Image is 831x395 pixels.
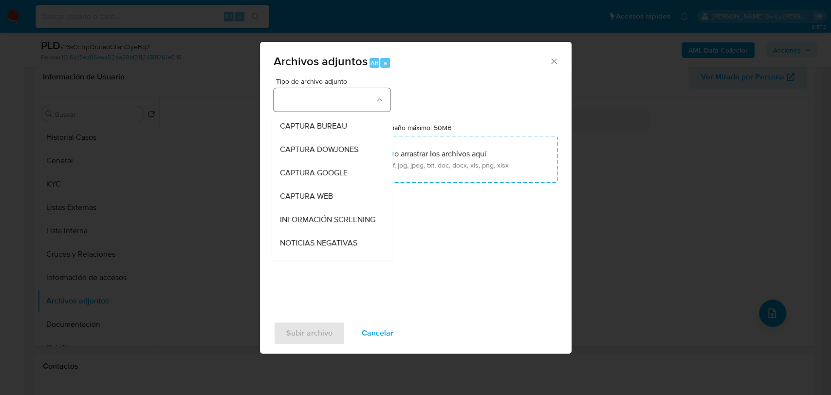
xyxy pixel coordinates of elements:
[279,215,375,225] span: INFORMACIÓN SCREENING
[279,168,347,178] span: CAPTURA GOOGLE
[274,53,368,70] span: Archivos adjuntos
[549,56,558,65] button: Cerrar
[349,321,406,345] button: Cancelar
[382,123,452,132] label: Tamaño máximo: 50MB
[370,58,378,68] span: Alt
[279,145,358,154] span: CAPTURA DOWJONES
[384,58,387,68] span: a
[279,238,357,248] span: NOTICIAS NEGATIVAS
[276,78,393,85] span: Tipo de archivo adjunto
[279,191,332,201] span: CAPTURA WEB
[362,322,393,344] span: Cancelar
[279,121,347,131] span: CAPTURA BUREAU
